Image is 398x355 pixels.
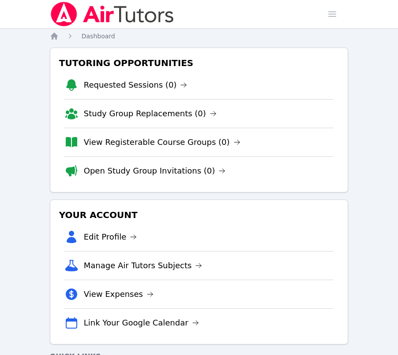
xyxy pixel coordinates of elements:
[82,33,115,40] span: Dashboard
[57,55,341,71] h3: Tutoring Opportunities
[84,136,240,148] a: View Registerable Course Groups (0)
[84,107,217,120] a: Study Group Replacements (0)
[50,32,349,41] nav: Breadcrumb
[84,231,137,243] a: Edit Profile
[57,207,341,223] h3: Your Account
[84,165,226,177] a: Open Study Group Invitations (0)
[84,317,199,329] a: Link Your Google Calendar
[50,2,175,26] img: Air Tutors
[84,259,203,272] a: Manage Air Tutors Subjects
[84,288,154,300] a: View Expenses
[84,79,188,91] a: Requested Sessions (0)
[82,32,115,41] a: Dashboard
